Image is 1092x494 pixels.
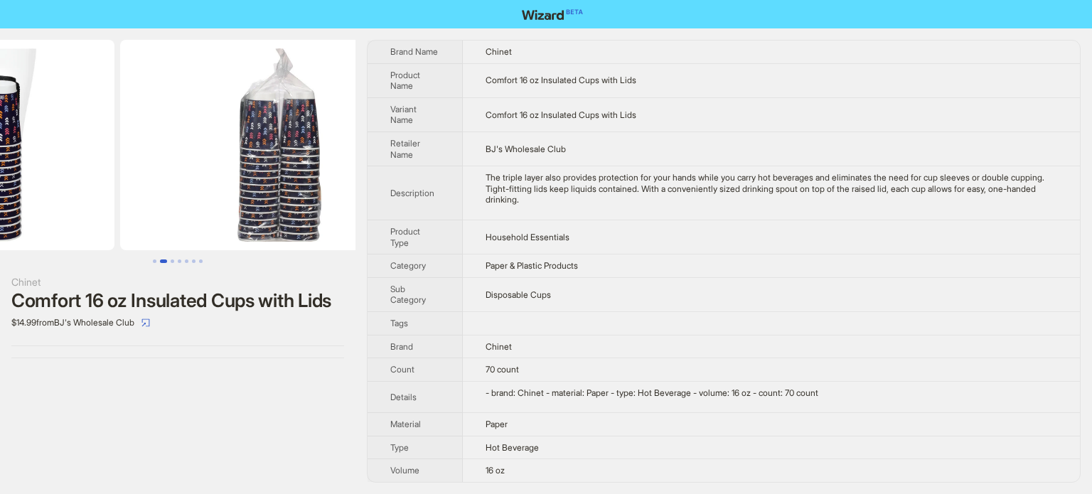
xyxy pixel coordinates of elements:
span: Comfort 16 oz Insulated Cups with Lids [486,109,636,120]
span: Description [390,188,434,198]
span: Tags [390,318,408,328]
span: Material [390,419,421,429]
span: Product Name [390,70,420,92]
button: Go to slide 2 [160,259,167,263]
button: Go to slide 1 [153,259,156,263]
img: Comfort 16 oz Insulated Cups with Lids Comfort 16 oz Insulated Cups with Lids image 2 [120,40,439,250]
span: 70 count [486,364,519,375]
button: Go to slide 4 [178,259,181,263]
div: $14.99 from BJ's Wholesale Club [11,311,344,334]
span: Brand [390,341,413,352]
button: Go to slide 7 [199,259,203,263]
span: Disposable Cups [486,289,551,300]
span: Chinet [486,46,512,57]
span: Paper & Plastic Products [486,260,578,271]
span: Hot Beverage [486,442,539,453]
button: Go to slide 3 [171,259,174,263]
span: BJ's Wholesale Club [486,144,566,154]
span: Chinet [486,341,512,352]
span: Brand Name [390,46,438,57]
button: Go to slide 6 [192,259,196,263]
div: The triple layer also provides protection for your hands while you carry hot beverages and elimin... [486,172,1057,205]
span: Comfort 16 oz Insulated Cups with Lids [486,75,636,85]
div: Comfort 16 oz Insulated Cups with Lids [11,290,344,311]
span: Category [390,260,426,271]
div: Chinet [11,274,344,290]
span: Details [390,392,417,402]
span: Paper [486,419,508,429]
span: Retailer Name [390,138,420,160]
span: Product Type [390,226,420,248]
button: Go to slide 5 [185,259,188,263]
span: Type [390,442,409,453]
span: 16 oz [486,465,505,476]
span: Volume [390,465,419,476]
span: Variant Name [390,104,417,126]
div: - brand: Chinet - material: Paper - type: Hot Beverage - volume: 16 oz - count: 70 count [486,387,1057,399]
span: Count [390,364,414,375]
span: Household Essentials [486,232,569,242]
span: Sub Category [390,284,426,306]
span: select [141,318,150,327]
